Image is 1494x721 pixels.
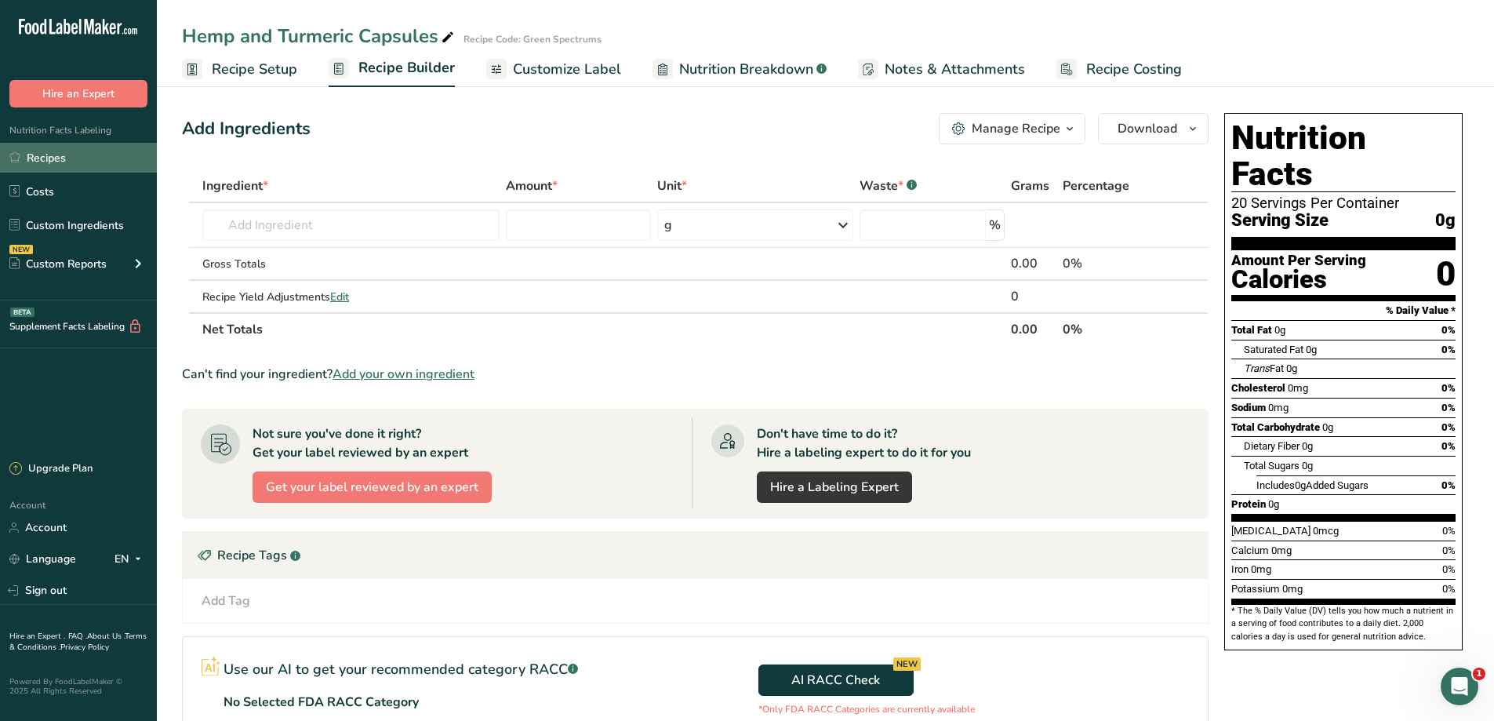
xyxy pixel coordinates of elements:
[9,677,147,696] div: Powered By FoodLabelMaker © 2025 All Rights Reserved
[1008,312,1059,345] th: 0.00
[1442,525,1456,537] span: 0%
[1441,440,1456,452] span: 0%
[1271,544,1292,556] span: 0mg
[1441,421,1456,433] span: 0%
[1231,211,1329,231] span: Serving Size
[1441,402,1456,413] span: 0%
[1231,583,1280,595] span: Potassium
[358,57,455,78] span: Recipe Builder
[68,631,87,642] a: FAQ .
[1231,525,1310,537] span: [MEDICAL_DATA]
[1231,605,1456,643] section: * The % Daily Value (DV) tells you how much a nutrient in a serving of food contributes to a dail...
[506,177,558,195] span: Amount
[1011,254,1056,273] div: 0.00
[1288,382,1308,394] span: 0mg
[202,209,500,241] input: Add Ingredient
[1244,362,1284,374] span: Fat
[253,424,468,462] div: Not sure you've done it right? Get your label reviewed by an expert
[1244,440,1300,452] span: Dietary Fiber
[657,177,687,195] span: Unit
[513,59,621,80] span: Customize Label
[1473,668,1485,680] span: 1
[1441,344,1456,355] span: 0%
[266,478,478,497] span: Get your label reviewed by an expert
[791,671,880,690] span: AI RACC Check
[1313,525,1339,537] span: 0mcg
[1295,479,1306,491] span: 0g
[1231,195,1456,211] div: 20 Servings Per Container
[1231,268,1366,291] div: Calories
[1098,113,1209,144] button: Download
[1231,421,1320,433] span: Total Carbohydrate
[1435,211,1456,231] span: 0g
[329,50,455,88] a: Recipe Builder
[202,177,268,195] span: Ingredient
[1060,312,1161,345] th: 0%
[1231,402,1266,413] span: Sodium
[253,472,492,503] button: Get your label reviewed by an expert
[224,693,419,712] p: No Selected FDA RACC Category
[858,52,1025,87] a: Notes & Attachments
[182,365,1209,384] div: Can't find your ingredient?
[330,289,349,304] span: Edit
[202,289,500,305] div: Recipe Yield Adjustments
[9,461,93,477] div: Upgrade Plan
[1306,344,1317,355] span: 0g
[1063,177,1129,195] span: Percentage
[1442,563,1456,575] span: 0%
[1231,120,1456,192] h1: Nutrition Facts
[972,119,1060,138] div: Manage Recipe
[9,545,76,573] a: Language
[757,472,912,503] a: Hire a Labeling Expert
[1011,287,1056,306] div: 0
[1322,421,1333,433] span: 0g
[1244,460,1300,472] span: Total Sugars
[1442,583,1456,595] span: 0%
[939,113,1085,144] button: Manage Recipe
[1231,382,1285,394] span: Cholesterol
[9,245,33,254] div: NEW
[182,22,457,50] div: Hemp and Turmeric Capsules
[486,52,621,87] a: Customize Label
[1286,362,1297,374] span: 0g
[9,80,147,107] button: Hire an Expert
[1302,460,1313,472] span: 0g
[1244,362,1270,374] i: Trans
[1011,177,1049,195] span: Grams
[87,631,125,642] a: About Us .
[1231,253,1366,268] div: Amount Per Serving
[1086,59,1182,80] span: Recipe Costing
[1436,253,1456,295] div: 0
[1274,324,1285,336] span: 0g
[1268,402,1289,413] span: 0mg
[463,32,602,46] div: Recipe Code: Green Spectrums
[1256,479,1369,491] span: Includes Added Sugars
[9,631,147,653] a: Terms & Conditions .
[202,256,500,272] div: Gross Totals
[182,116,311,142] div: Add Ingredients
[1251,563,1271,575] span: 0mg
[333,365,474,384] span: Add your own ingredient
[9,256,107,272] div: Custom Reports
[1282,583,1303,595] span: 0mg
[758,702,975,716] p: *Only FDA RACC Categories are currently available
[893,657,921,671] div: NEW
[1063,254,1158,273] div: 0%
[1231,324,1272,336] span: Total Fat
[1231,544,1269,556] span: Calcium
[60,642,109,653] a: Privacy Policy
[1231,301,1456,320] section: % Daily Value *
[758,665,914,696] button: AI RACC Check NEW
[1441,479,1456,491] span: 0%
[1441,382,1456,394] span: 0%
[224,659,578,680] p: Use our AI to get your recommended category RACC
[652,52,827,87] a: Nutrition Breakdown
[115,550,147,569] div: EN
[679,59,813,80] span: Nutrition Breakdown
[1302,440,1313,452] span: 0g
[212,59,297,80] span: Recipe Setup
[1441,324,1456,336] span: 0%
[182,52,297,87] a: Recipe Setup
[757,424,971,462] div: Don't have time to do it? Hire a labeling expert to do it for you
[202,592,250,610] div: Add Tag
